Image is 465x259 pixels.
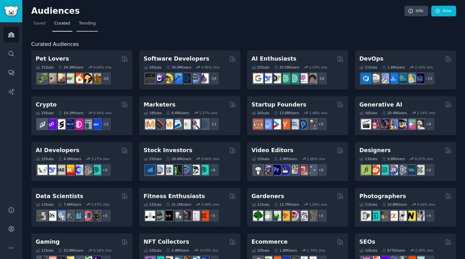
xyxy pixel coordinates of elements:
[253,73,263,83] img: GoogleGeminiAI
[252,248,269,253] div: 10 Sub s
[289,165,299,175] img: finalcutpro
[314,117,327,131] div: + 9
[280,165,290,175] img: VideoEditors
[73,211,83,221] img: analytics
[145,165,155,175] img: dividends
[406,211,416,221] img: Nikon
[58,202,81,207] div: 7.6M Users
[58,111,83,115] div: 19.1M Users
[314,163,327,177] div: + 8
[172,73,182,83] img: iOSProgramming
[144,157,161,161] div: 15 Sub s
[190,165,200,175] img: swingtrading
[271,211,281,221] img: SavageGarden
[163,73,173,83] img: learnjavascript
[199,119,209,129] img: OnlineMarketing
[359,55,383,63] h2: DevOps
[271,73,281,83] img: AItoolsCatalog
[359,146,391,154] h2: Designers
[77,18,98,32] a: Trending
[262,211,272,221] img: succulents
[379,119,389,129] img: deepdream
[199,73,209,83] img: elixir
[252,238,288,246] h2: Ecommerce
[289,73,299,83] img: chatgpt_prompts_
[38,73,47,83] img: herpetology
[64,119,74,129] img: web3
[206,163,219,177] div: + 8
[91,211,101,221] img: data
[307,165,317,175] img: postproduction
[91,165,101,175] img: AIDevelopersSociety
[172,119,182,129] img: Emailmarketing
[417,111,435,115] div: 1.54 % /mo
[181,165,191,175] img: StocksAndTrading
[309,111,327,115] div: 1.48 % /mo
[36,157,54,161] div: 15 Sub s
[52,18,72,32] a: Curated
[82,119,92,129] img: CryptoNews
[31,6,404,16] h2: Audiences
[359,101,402,109] h2: Generative AI
[252,192,284,200] h2: Gardeners
[280,119,290,129] img: ycombinator
[201,202,219,207] div: 0.08 % /mo
[36,238,60,246] h2: Gaming
[314,72,327,85] div: + 18
[144,192,205,200] h2: Fitness Enthusiasts
[55,211,65,221] img: statistics
[422,209,435,222] div: + 4
[359,202,377,207] div: 11 Sub s
[82,73,92,83] img: PetAdvice
[253,119,263,129] img: EntrepreneurRideAlong
[181,73,191,83] img: reactnative
[36,65,54,70] div: 31 Sub s
[64,165,74,175] img: MistralAI
[415,119,425,129] img: DreamBooth
[271,165,281,175] img: premiere
[274,111,299,115] div: 13.8M Users
[199,165,209,175] img: technicalanalysis
[262,165,272,175] img: editors
[55,73,65,83] img: leopardgeckos
[154,165,164,175] img: ValueInvesting
[206,209,219,222] div: + 5
[252,146,294,154] h2: Video Editors
[415,165,425,175] img: UX_Design
[190,73,200,83] img: AskComputerScience
[274,65,299,70] div: 20.5M Users
[91,202,110,207] div: 0.57 % /mo
[190,211,200,221] img: physicaltherapy
[252,55,297,63] h2: AI Enthusiasts
[172,211,182,221] img: weightroom
[145,211,155,221] img: GYM
[388,73,398,83] img: DevOpsLinks
[145,119,155,129] img: content_marketing
[199,211,209,221] img: personaltraining
[144,238,189,246] h2: NFT Collectors
[289,119,299,129] img: indiehackers
[36,111,54,115] div: 19 Sub s
[199,248,218,253] div: -0.03 % /mo
[206,72,219,85] div: + 19
[38,165,47,175] img: LangChain
[93,111,111,115] div: 0.44 % /mo
[55,119,65,129] img: ethstaker
[82,211,92,221] img: datasets
[388,211,398,221] img: SonyAlpha
[144,248,161,253] div: 10 Sub s
[91,73,101,83] img: dogbreed
[253,211,263,221] img: vegetablegardening
[98,209,111,222] div: + 6
[274,157,297,161] div: 2.4M Users
[163,165,173,175] img: Forex
[206,117,219,131] div: + 11
[181,211,191,221] img: fitness30plus
[64,211,74,221] img: dataengineering
[298,165,308,175] img: Youtubevideo
[166,248,189,253] div: 3.4M Users
[404,6,428,17] a: Info
[289,211,299,221] img: flowers
[298,211,308,221] img: UrbanGardening
[201,157,219,161] div: 0.64 % /mo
